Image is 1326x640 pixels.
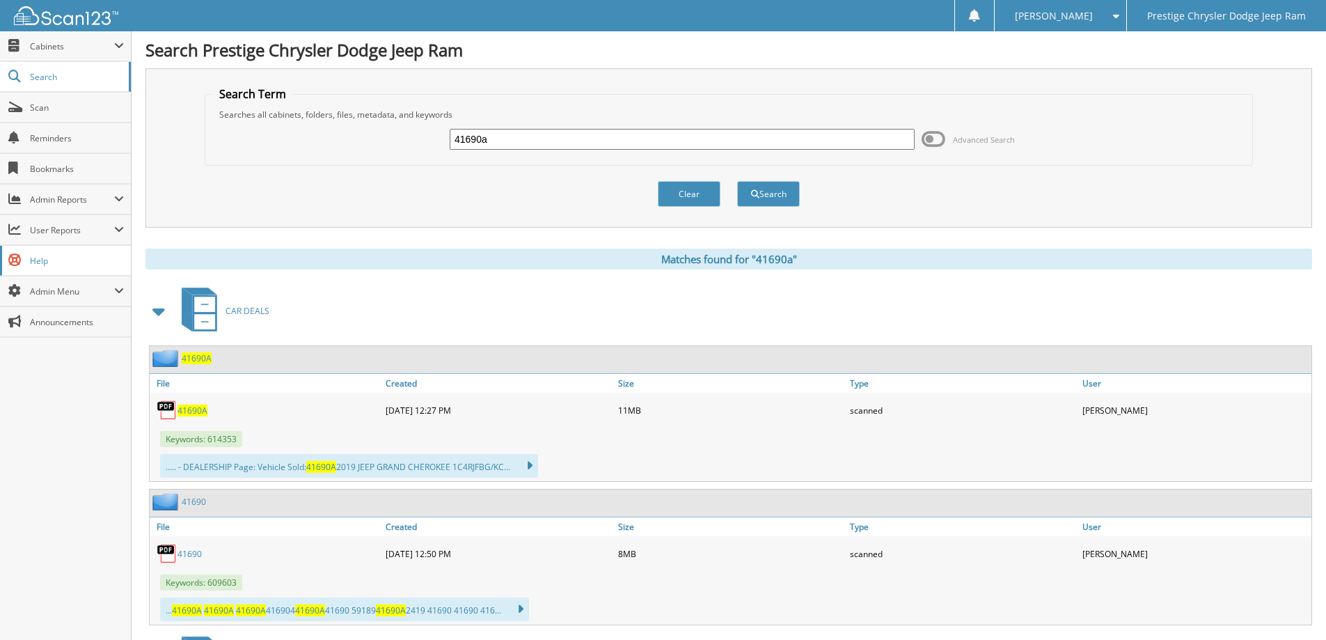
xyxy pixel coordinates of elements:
a: File [150,374,382,393]
img: folder2.png [152,493,182,510]
span: Prestige Chrysler Dodge Jeep Ram [1147,12,1306,20]
div: [DATE] 12:27 PM [382,396,615,424]
div: [PERSON_NAME] [1079,396,1311,424]
span: 41690A [204,604,234,616]
span: 41690A [236,604,266,616]
span: Search [30,71,122,83]
img: PDF.png [157,400,177,421]
span: Help [30,255,124,267]
div: ..... - DEALERSHIP Page: Vehicle Sold: 2019 JEEP GRAND CHEROKEE 1C4RJFBG/KC... [160,454,538,478]
span: 41690A [172,604,202,616]
iframe: Chat Widget [1256,573,1326,640]
button: Search [737,181,800,207]
h1: Search Prestige Chrysler Dodge Jeep Ram [145,38,1312,61]
a: User [1079,374,1311,393]
span: Admin Menu [30,286,114,297]
a: CAR DEALS [173,283,269,338]
a: Created [382,374,615,393]
img: PDF.png [157,543,177,564]
a: 41690A [182,352,212,364]
span: Reminders [30,132,124,144]
span: Announcements [30,316,124,328]
button: Clear [658,181,720,207]
a: File [150,517,382,536]
span: User Reports [30,224,114,236]
span: Cabinets [30,40,114,52]
div: Searches all cabinets, folders, files, metadata, and keywords [212,109,1245,120]
span: Keywords: 614353 [160,431,242,447]
div: [DATE] 12:50 PM [382,540,615,568]
legend: Search Term [212,86,293,102]
a: 41690A [177,405,207,416]
a: Size [615,374,847,393]
div: scanned [846,396,1079,424]
span: Bookmarks [30,163,124,175]
span: Keywords: 609603 [160,575,242,591]
span: 41690A [306,461,336,473]
div: scanned [846,540,1079,568]
span: [PERSON_NAME] [1015,12,1093,20]
div: 8MB [615,540,847,568]
div: Matches found for "41690a" [145,249,1312,270]
span: 41690A [295,604,325,616]
a: User [1079,517,1311,536]
a: Created [382,517,615,536]
a: Type [846,374,1079,393]
a: Size [615,517,847,536]
div: 11MB [615,396,847,424]
img: scan123-logo-white.svg [14,6,118,25]
a: 41690 [177,548,202,560]
img: folder2.png [152,350,182,367]
div: ... 416904 41690 59189 2419 41690 41690 416... [160,598,529,621]
div: [PERSON_NAME] [1079,540,1311,568]
span: 41690A [376,604,406,616]
span: Scan [30,102,124,114]
span: Admin Reports [30,194,114,205]
span: CAR DEALS [226,305,269,317]
span: Advanced Search [953,134,1015,145]
a: 41690 [182,496,206,508]
a: Type [846,517,1079,536]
